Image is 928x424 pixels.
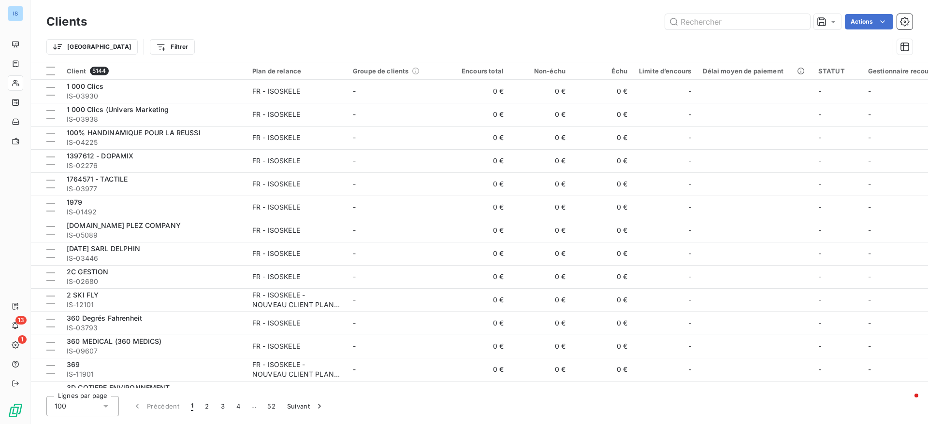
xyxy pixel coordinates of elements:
span: - [353,110,356,118]
td: 0 € [509,242,571,265]
span: IS-02276 [67,161,241,170]
td: 0 € [571,358,633,381]
span: - [818,180,821,188]
span: - [688,295,691,305]
button: Suivant [281,396,330,416]
span: 1979 [67,198,83,206]
span: - [818,156,821,165]
span: 100 [55,401,66,411]
div: IS [8,6,23,21]
td: 0 € [571,288,633,311]
div: FR - ISOSKELE [252,388,300,397]
td: 0 € [448,196,509,219]
td: 0 € [571,242,633,265]
span: - [818,342,821,350]
span: IS-03446 [67,254,241,263]
td: 0 € [509,103,571,126]
span: - [818,226,821,234]
span: - [868,342,871,350]
td: 0 € [509,381,571,404]
button: 3 [215,396,231,416]
input: Rechercher [665,14,810,29]
span: - [353,156,356,165]
span: - [688,318,691,328]
button: Actions [845,14,893,29]
span: - [868,296,871,304]
td: 0 € [571,149,633,172]
span: - [688,156,691,166]
td: 0 € [571,219,633,242]
span: - [868,156,871,165]
span: 5144 [90,67,109,75]
span: IS-03938 [67,114,241,124]
span: IS-03977 [67,184,241,194]
span: - [353,133,356,141]
span: - [688,388,691,397]
span: - [353,87,356,95]
td: 0 € [448,358,509,381]
td: 0 € [509,219,571,242]
span: IS-01492 [67,207,241,217]
div: Non-échu [515,67,565,75]
td: 0 € [509,335,571,358]
span: - [688,249,691,258]
span: IS-09607 [67,346,241,356]
button: 52 [261,396,281,416]
span: - [818,272,821,281]
span: 13 [15,316,27,325]
span: - [353,342,356,350]
button: [GEOGRAPHIC_DATA] [46,39,138,55]
td: 0 € [509,265,571,288]
td: 0 € [571,265,633,288]
span: - [353,226,356,234]
span: - [688,226,691,235]
span: - [868,226,871,234]
span: - [818,296,821,304]
td: 0 € [448,219,509,242]
span: - [818,249,821,257]
span: - [688,110,691,119]
td: 0 € [571,80,633,103]
button: 1 [185,396,199,416]
td: 0 € [448,265,509,288]
span: - [868,203,871,211]
span: 1764571 - TACTILE [67,175,128,183]
div: FR - ISOSKELE [252,156,300,166]
span: … [246,398,261,414]
td: 0 € [509,80,571,103]
button: Précédent [127,396,185,416]
span: [DOMAIN_NAME] PLEZ COMPANY [67,221,181,229]
span: IS-05089 [67,230,241,240]
div: Échu [577,67,627,75]
td: 0 € [448,335,509,358]
td: 0 € [571,196,633,219]
div: FR - ISOSKELE [252,202,300,212]
div: Encours total [453,67,504,75]
h3: Clients [46,13,87,30]
td: 0 € [448,288,509,311]
span: - [818,365,821,373]
span: - [688,272,691,282]
td: 0 € [448,80,509,103]
div: FR - ISOSKELE [252,249,300,258]
span: - [353,180,356,188]
td: 0 € [571,381,633,404]
td: 0 € [448,311,509,335]
button: 4 [231,396,246,416]
span: - [688,341,691,351]
div: FR - ISOSKELE - NOUVEAU CLIENT PLAN A DEFINIR [252,290,341,310]
span: 360 Degrés Fahrenheit [67,314,142,322]
td: 0 € [571,311,633,335]
span: - [688,179,691,189]
span: - [353,272,356,281]
td: 0 € [571,172,633,196]
span: - [688,86,691,96]
span: - [818,203,821,211]
span: IS-12101 [67,300,241,310]
span: 1397612 - DOPAMIX [67,152,134,160]
td: 0 € [509,358,571,381]
div: Délai moyen de paiement [703,67,806,75]
div: FR - ISOSKELE [252,86,300,96]
div: STATUT [818,67,856,75]
span: - [868,180,871,188]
